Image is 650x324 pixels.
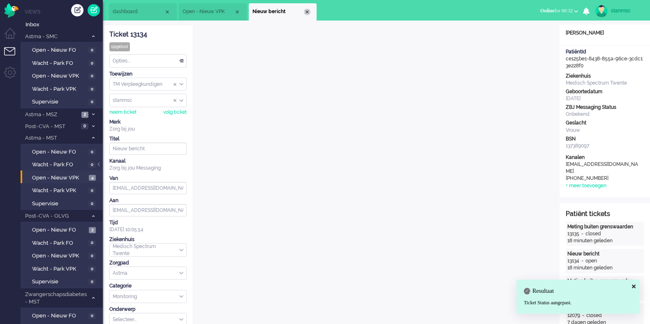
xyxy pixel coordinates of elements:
span: Wacht - Park FO [32,239,86,247]
div: closed [586,312,602,319]
div: Vrouw [566,127,644,134]
div: [DATE] [566,95,644,102]
a: Wacht - Park FO 0 [24,58,102,67]
span: Post-CVA - MST [24,123,79,131]
a: Wacht - Park FO 0 [24,238,102,247]
div: Zorg bij jou [109,126,187,133]
div: 12079 [567,312,580,319]
div: [DATE] 10:05:54 [109,219,187,233]
span: Astma - MST [24,134,88,142]
div: Zorgpad [109,260,187,267]
div: Geboortedatum [566,88,644,95]
span: 0 [88,313,96,319]
div: [EMAIL_ADDRESS][DOMAIN_NAME] [566,161,640,175]
div: Assign User [109,94,187,107]
span: 4 [89,175,96,181]
span: 0 [88,188,96,194]
span: Open - Nieuw VPK [32,72,86,80]
div: 18 minuten geleden [567,237,642,244]
span: Open - Nieuw VPK [32,252,86,260]
a: Supervisie 0 [24,199,102,208]
span: Open - Nieuw FO [32,46,86,54]
div: BSN [566,136,644,142]
a: Open - Nieuw FO 0 [24,45,102,54]
div: Onderwerp [109,306,187,313]
div: neem ticket [109,109,136,116]
a: Quick Ticket [88,4,100,16]
div: - [579,230,585,237]
span: 0 [81,123,88,129]
span: Astma - SMC [24,33,88,41]
div: Toewijzen [109,71,187,78]
span: Wacht - Park FO [32,60,86,67]
li: 13134 [249,3,317,21]
a: Wacht - Park VPK 0 [24,264,102,273]
div: Nieuw bericht [567,250,642,257]
div: Onbekend [566,111,644,118]
span: Wacht - Park VPK [32,187,86,195]
div: Close tab [234,9,241,15]
span: Online [540,8,555,14]
div: Ziekenhuis [566,73,644,80]
div: volg ticket [163,109,187,116]
span: Astma - MSZ [24,111,79,119]
span: Open - Nieuw FO [32,148,86,156]
a: Wacht - Park FO 0 [24,160,102,169]
span: Inbox [25,21,103,29]
span: for 00:32 [540,8,573,14]
div: Merk [109,119,187,126]
div: 18 minuten geleden [567,264,642,271]
a: Inbox [24,20,103,29]
span: 0 [88,201,96,207]
span: 0 [88,99,96,105]
a: stanmsc [594,5,642,17]
span: Supervisie [32,200,86,208]
span: 0 [88,240,96,246]
div: 13135 [567,230,579,237]
a: Open - Nieuw FO 0 [24,147,102,156]
div: Meting buiten grenswaarden [567,278,642,285]
span: 2 [81,112,88,118]
div: - [580,312,586,319]
div: Patiënt tickets [566,209,644,219]
li: Views [25,8,103,15]
a: Open - Nieuw FO 3 [24,225,102,234]
div: Tijd [109,219,187,226]
span: 0 [88,149,96,155]
img: avatar [595,5,608,17]
div: PatiëntId [566,48,644,55]
div: 137389097 [566,142,644,149]
div: - [579,257,585,264]
a: Omnidesk [4,5,19,11]
span: Nieuw bericht [252,8,304,15]
span: Supervisie [32,278,86,286]
button: Onlinefor 00:32 [535,5,583,17]
span: Open - Nieuw FO [32,312,86,320]
body: Rich Text Area. Press ALT-0 for help. [3,3,352,18]
div: Ticket Status aangepast. [524,299,632,306]
a: Open - Nieuw VPK 4 [24,173,102,182]
h4: Resultaat [524,288,632,294]
div: stanmsc [611,7,642,15]
div: Ticket 13134 [109,30,187,39]
span: 0 [88,266,96,272]
li: Tickets menu [4,47,23,66]
div: Medisch Spectrum Twente [566,80,644,87]
div: Close tab [164,9,171,15]
span: Zwangerschapsdiabetes - MST [24,291,88,306]
a: Supervisie 0 [24,97,102,106]
span: dashboard [113,8,164,15]
a: Supervisie 0 [24,277,102,286]
div: + meer toevoegen [566,182,606,189]
span: Wacht - Park FO [32,161,86,169]
a: Open - Nieuw FO 0 [24,311,102,320]
li: View [179,3,247,21]
span: Open - Nieuw VPK [183,8,234,15]
div: [PHONE_NUMBER] [566,175,640,182]
span: Post-CVA - OLVG [24,212,88,220]
img: flow_omnibird.svg [4,3,19,18]
div: Creëer ticket [71,4,83,16]
div: Titel [109,136,187,142]
div: Zorg bij jou Messaging [109,165,187,172]
span: Supervisie [32,98,86,106]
